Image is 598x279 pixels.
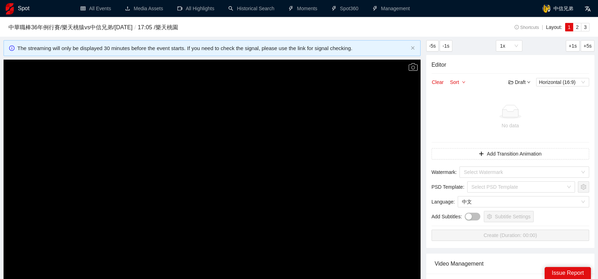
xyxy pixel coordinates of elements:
span: -1s [442,42,449,50]
div: Draft [509,78,530,86]
span: Horizontal (16:9) [539,78,586,86]
a: thunderboltSpot360 [332,6,358,11]
span: -5s [429,42,436,50]
a: thunderboltMoments [288,6,317,11]
button: +5s [581,40,594,51]
a: thunderboltManagement [373,6,410,11]
button: +1s [566,40,580,51]
button: plusAdd Transition Animation [432,148,589,159]
span: PSD Template : [432,183,464,191]
div: No data [434,122,586,129]
span: +1s [569,42,577,50]
span: 中文 [462,196,585,207]
button: -1s [440,40,452,51]
button: settingSubtitle Settings [484,211,534,222]
span: info-circle [9,46,14,51]
span: down [462,80,465,85]
span: 1 [568,24,571,30]
img: avatar [542,4,551,13]
span: Layout: [546,24,562,30]
span: | [542,24,543,30]
h3: 中華職棒36年例行賽 / 樂天桃猿 vs 中信兄弟 / [DATE] 17:05 / 樂天桃園 [8,23,473,32]
button: Create (Duration: 00:00) [432,230,589,241]
span: info-circle [515,25,519,30]
a: searchHistorical Search [228,6,274,11]
div: Issue Report [545,267,591,279]
span: folder-open [509,80,514,85]
span: down [527,80,530,84]
a: video-cameraAll Highlights [177,6,215,11]
span: / [133,24,138,30]
span: Watermark : [432,168,457,176]
span: Shortcuts [515,25,539,30]
button: close [411,46,415,50]
span: 3 [584,24,587,30]
button: Clear [432,78,444,86]
span: 1x [500,41,518,51]
a: tableAll Events [81,6,111,11]
span: 2 [576,24,579,30]
img: logo [6,3,14,14]
span: close [411,46,415,50]
span: +5s [584,42,592,50]
button: -5s [426,40,439,51]
a: uploadMedia Assets [125,6,163,11]
button: Sortdown [450,78,466,86]
div: Video Management [435,254,586,274]
span: plus [479,151,484,157]
span: Add Subtitles : [432,213,462,220]
button: setting [578,181,589,193]
h4: Editor [432,60,589,69]
span: Language : [432,198,455,206]
div: The streaming will only be displayed 30 minutes before the event starts. If you need to check the... [17,44,408,53]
